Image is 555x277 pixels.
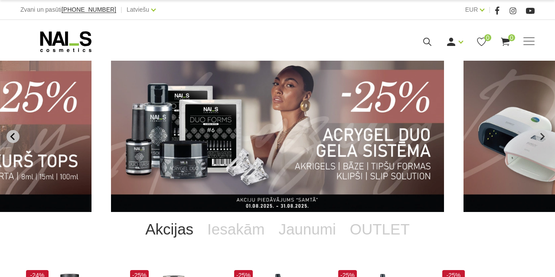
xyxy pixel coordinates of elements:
[127,4,149,15] a: Latviešu
[271,212,343,247] a: Jaunumi
[138,212,200,247] a: Akcijas
[121,4,122,15] span: |
[465,4,478,15] a: EUR
[489,4,490,15] span: |
[484,34,491,41] span: 0
[20,4,116,15] div: Zvani un pasūti
[7,130,20,143] button: Previous slide
[343,212,417,247] a: OUTLET
[200,212,271,247] a: Iesakām
[111,61,444,212] li: 8 of 12
[535,130,548,143] button: Next slide
[500,36,511,47] a: 0
[62,7,116,13] a: [PHONE_NUMBER]
[508,34,515,41] span: 0
[62,6,116,13] span: [PHONE_NUMBER]
[476,36,487,47] a: 0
